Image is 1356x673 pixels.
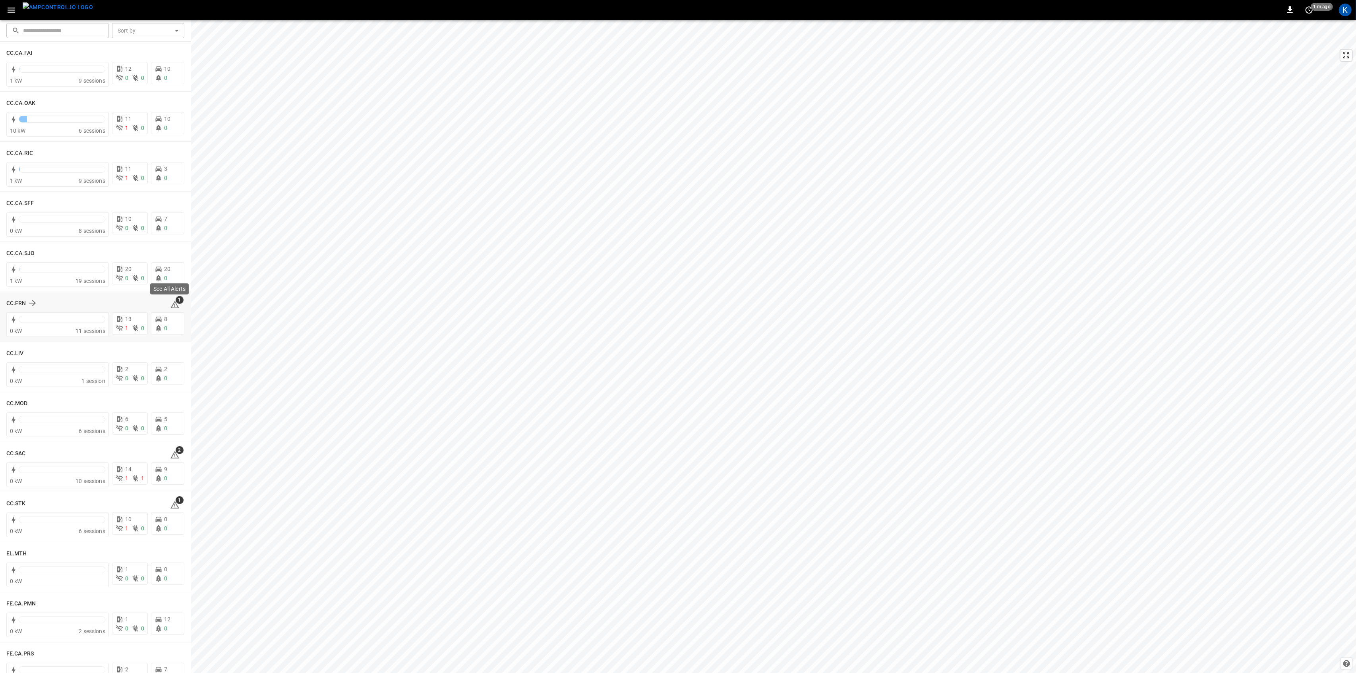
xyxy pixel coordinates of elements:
span: 10 [164,116,170,122]
h6: FE.CA.PRS [6,650,34,658]
span: 0 [125,425,128,431]
span: 0 [141,425,144,431]
span: 6 sessions [79,128,105,134]
span: 0 [141,175,144,181]
span: 0 [125,625,128,632]
span: 0 [164,516,167,522]
span: 1 [176,496,184,504]
span: 2 [164,366,167,372]
span: 0 [141,325,144,331]
span: 8 [164,316,167,322]
span: 11 [125,166,132,172]
span: 13 [125,316,132,322]
img: ampcontrol.io logo [23,2,93,12]
span: 0 [164,425,167,431]
span: 1 [125,566,128,572]
span: 20 [164,266,170,272]
span: 0 [125,575,128,582]
span: 0 kW [10,228,22,234]
span: 5 [164,416,167,422]
span: 0 kW [10,528,22,534]
span: 9 [164,466,167,472]
h6: FE.CA.PMN [6,600,36,608]
span: 7 [164,216,167,222]
span: 12 [164,616,170,623]
span: 0 [164,475,167,482]
p: See All Alerts [153,285,186,293]
h6: CC.SAC [6,449,26,458]
span: 10 [164,66,170,72]
span: 1 kW [10,278,22,284]
span: 0 [164,225,167,231]
span: 6 sessions [79,428,105,434]
button: set refresh interval [1303,4,1315,16]
span: 0 [125,75,128,81]
span: 1 [141,475,144,482]
span: 0 kW [10,328,22,334]
span: 12 [125,66,132,72]
h6: CC.CA.FAI [6,49,32,58]
span: 2 [125,366,128,372]
span: 0 [125,275,128,281]
span: 1 [125,525,128,532]
h6: CC.CA.OAK [6,99,35,108]
span: 0 kW [10,378,22,384]
span: 9 sessions [79,178,105,184]
span: 0 [125,225,128,231]
h6: CC.FRN [6,299,26,308]
span: 1 [125,125,128,131]
span: 0 [141,625,144,632]
span: 0 [141,225,144,231]
span: 0 [141,575,144,582]
span: 0 kW [10,628,22,634]
span: 1 [125,475,128,482]
span: 0 kW [10,428,22,434]
div: profile-icon [1339,4,1352,16]
span: 0 [164,575,167,582]
span: 7 [164,666,167,673]
span: 0 [164,566,167,572]
span: 1 [125,325,128,331]
h6: EL.MTH [6,549,27,558]
span: 20 [125,266,132,272]
h6: CC.CA.RIC [6,149,33,158]
span: 19 sessions [75,278,105,284]
span: 6 sessions [79,528,105,534]
span: 1 kW [10,77,22,84]
span: 2 [176,446,184,454]
span: 0 [164,275,167,281]
span: 10 sessions [75,478,105,484]
span: 0 [164,175,167,181]
span: 10 kW [10,128,25,134]
span: 2 [125,666,128,673]
span: 0 [141,125,144,131]
span: 6 [125,416,128,422]
span: 0 [125,375,128,381]
span: 3 [164,166,167,172]
h6: CC.LIV [6,349,24,358]
span: 9 sessions [79,77,105,84]
span: 0 [141,525,144,532]
span: 0 [141,75,144,81]
span: 0 [164,625,167,632]
span: 1 kW [10,178,22,184]
span: 10 [125,516,132,522]
span: 0 [164,325,167,331]
span: 0 kW [10,578,22,584]
span: 14 [125,466,132,472]
h6: CC.CA.SFF [6,199,34,208]
span: 11 sessions [75,328,105,334]
span: 0 [164,525,167,532]
span: 1 [125,175,128,181]
span: 0 [164,125,167,131]
span: 1 m ago [1311,3,1333,11]
span: 2 sessions [79,628,105,634]
span: 0 [141,375,144,381]
span: 0 kW [10,478,22,484]
h6: CC.CA.SJO [6,249,35,258]
span: 10 [125,216,132,222]
h6: CC.MOD [6,399,28,408]
span: 0 [164,75,167,81]
span: 11 [125,116,132,122]
span: 1 session [81,378,105,384]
